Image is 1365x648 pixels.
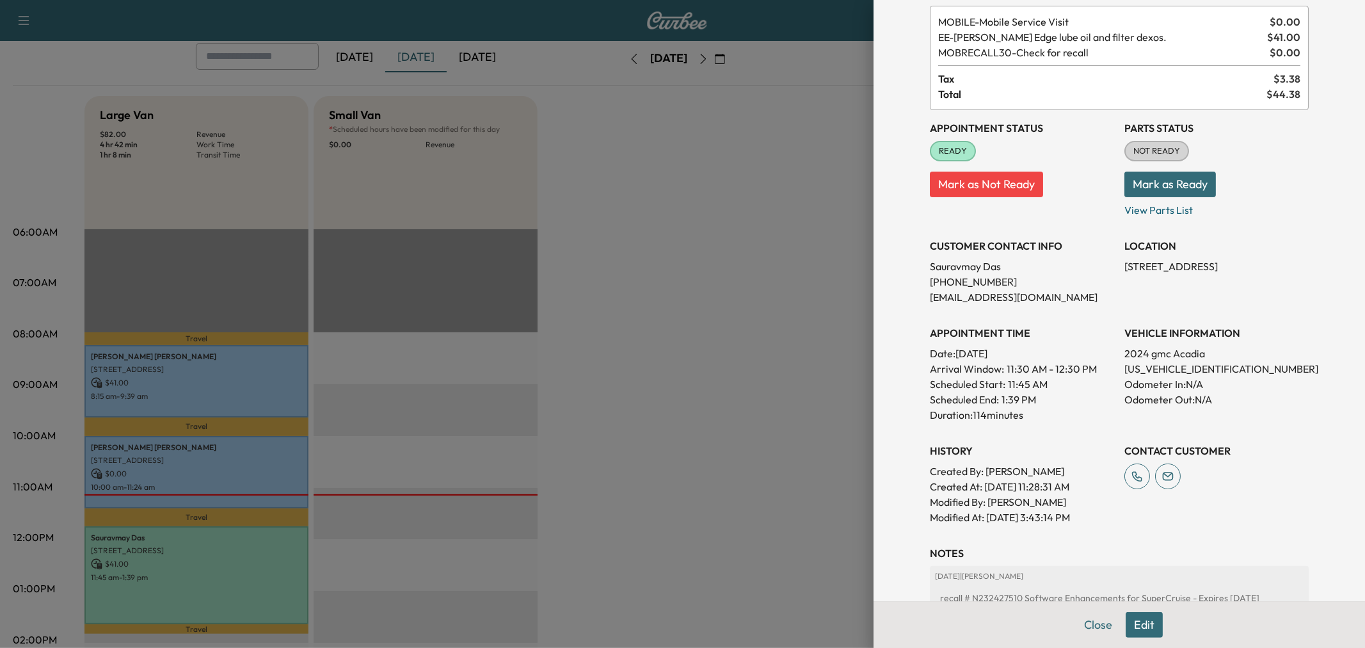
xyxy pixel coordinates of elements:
span: Check for recall [938,45,1265,60]
h3: CONTACT CUSTOMER [1124,443,1309,458]
h3: NOTES [930,546,1309,561]
span: $ 44.38 [1266,86,1300,102]
span: READY [931,145,975,158]
p: [US_VEHICLE_IDENTIFICATION_NUMBER] [1124,361,1309,377]
h3: CUSTOMER CONTACT INFO [930,238,1114,254]
p: View Parts List [1124,197,1309,218]
h3: LOCATION [1124,238,1309,254]
p: Odometer In: N/A [1124,377,1309,392]
button: Mark as Ready [1124,172,1216,197]
span: $ 41.00 [1267,29,1300,45]
span: $ 0.00 [1270,45,1300,60]
p: Sauravmay Das [930,259,1114,274]
p: Scheduled End: [930,392,999,407]
p: [STREET_ADDRESS] [1124,259,1309,274]
p: Scheduled Start: [930,377,1005,392]
p: Created At : [DATE] 11:28:31 AM [930,479,1114,494]
span: Ewing Edge lube oil and filter dexos. [938,29,1262,45]
h3: History [930,443,1114,458]
p: [DATE] | [PERSON_NAME] [935,571,1304,581]
span: Total [938,86,1266,102]
p: 1:39 PM [1002,392,1036,407]
p: Modified By : [PERSON_NAME] [930,494,1114,510]
p: Modified At : [DATE] 3:43:14 PM [930,510,1114,525]
button: Edit [1126,612,1163,638]
span: $ 0.00 [1270,14,1300,29]
h3: APPOINTMENT TIME [930,325,1114,341]
span: Mobile Service Visit [938,14,1265,29]
p: [PHONE_NUMBER] [930,274,1114,289]
p: Created By : [PERSON_NAME] [930,464,1114,479]
span: 11:30 AM - 12:30 PM [1007,361,1097,377]
p: Date: [DATE] [930,346,1114,361]
p: 2024 gmc Acadia [1124,346,1309,361]
h3: Parts Status [1124,120,1309,136]
p: Arrival Window: [930,361,1114,377]
p: [EMAIL_ADDRESS][DOMAIN_NAME] [930,289,1114,305]
span: NOT READY [1126,145,1188,158]
span: Tax [938,71,1273,86]
div: recall # N232427510 Software Enhancements for SuperCruise - Expires [DATE] [935,587,1304,610]
h3: Appointment Status [930,120,1114,136]
p: 11:45 AM [1008,377,1048,392]
span: $ 3.38 [1273,71,1300,86]
button: Mark as Not Ready [930,172,1043,197]
h3: VEHICLE INFORMATION [1124,325,1309,341]
p: Duration: 114 minutes [930,407,1114,423]
p: Odometer Out: N/A [1124,392,1309,407]
button: Close [1076,612,1121,638]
